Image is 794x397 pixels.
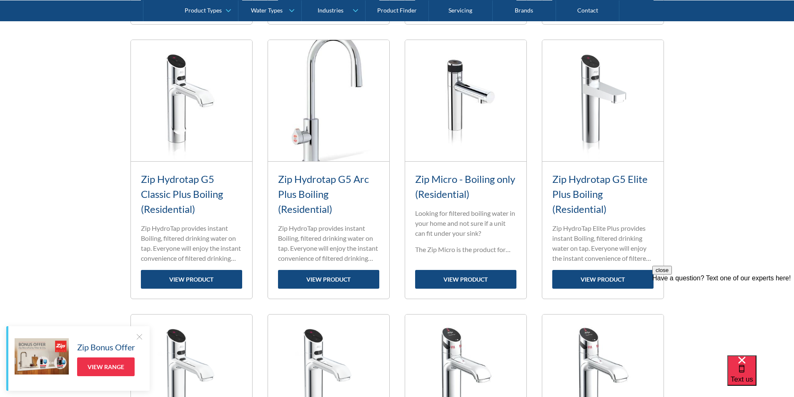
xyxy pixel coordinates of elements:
img: Zip Bonus Offer [15,338,69,375]
img: Zip Hydrotap G5 Classic Plus Boiling (Residential) [131,40,252,161]
h5: Zip Bonus Offer [77,341,135,353]
img: Zip Hydrotap G5 Arc Plus Boiling (Residential) [268,40,389,161]
a: view product [141,270,242,289]
div: Water Types [251,7,283,14]
a: Zip Hydrotap G5 Elite Plus Boiling (Residential) [552,173,648,215]
a: View Range [77,357,135,376]
p: Zip HydroTap provides instant Boiling, filtered drinking water on tap. Everyone will enjoy the in... [141,223,242,263]
img: Zip Micro - Boiling only (Residential) [405,40,526,161]
a: Zip Hydrotap G5 Classic Plus Boiling (Residential) [141,173,223,215]
p: Looking for filtered boiling water in your home and not sure if a unit can fit under your sink? [415,208,516,238]
iframe: podium webchat widget prompt [652,266,794,366]
div: Industries [318,7,343,14]
a: view product [552,270,654,289]
p: Zip HydroTap provides instant Boiling, filtered drinking water on tap. Everyone will enjoy the in... [278,223,379,263]
a: Zip Hydrotap G5 Arc Plus Boiling (Residential) [278,173,369,215]
div: Product Types [185,7,222,14]
iframe: podium webchat widget bubble [727,355,794,397]
p: Zip HydroTap Elite Plus provides instant Boiling, filtered drinking water on tap. Everyone will e... [552,223,654,263]
a: view product [415,270,516,289]
a: view product [278,270,379,289]
a: Zip Micro - Boiling only (Residential) [415,173,515,200]
p: The Zip Micro is the product for you! Gone are the days of worrying about putting the kettle on a... [415,245,516,255]
img: Zip Hydrotap G5 Elite Plus Boiling (Residential) [542,40,664,161]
